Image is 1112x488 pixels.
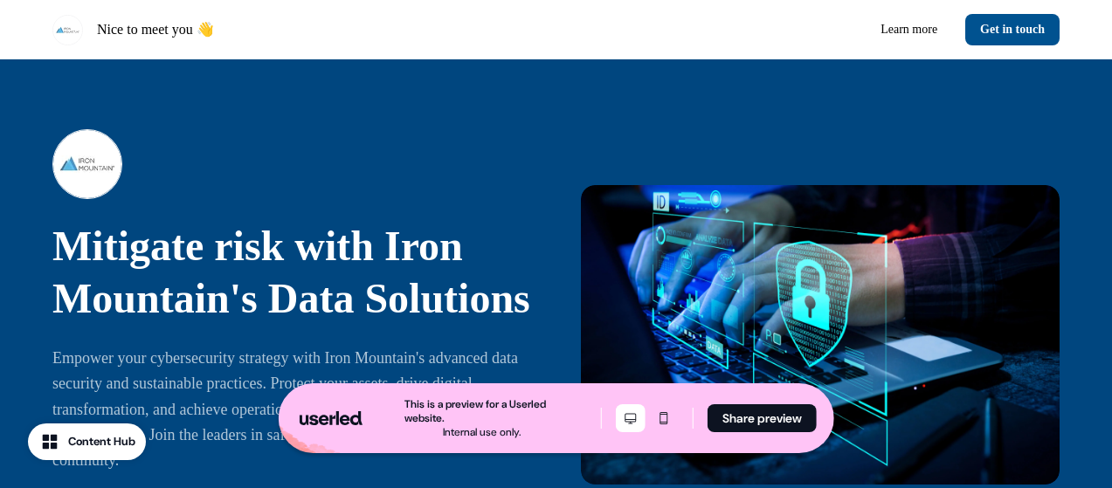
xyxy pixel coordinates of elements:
[616,404,646,432] button: Desktop mode
[443,425,521,439] div: Internal use only.
[52,346,532,473] p: Empower your cybersecurity strategy with Iron Mountain's advanced data security and sustainable p...
[965,14,1060,45] button: Get in touch
[97,19,214,40] p: Nice to meet you 👋
[708,404,817,432] button: Share preview
[28,423,146,460] button: Content Hub
[649,404,679,432] button: Mobile mode
[867,14,951,45] a: Learn more
[404,397,559,425] div: This is a preview for a Userled website.
[68,433,135,450] div: Content Hub
[52,220,532,325] p: Mitigate risk with Iron Mountain's Data Solutions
